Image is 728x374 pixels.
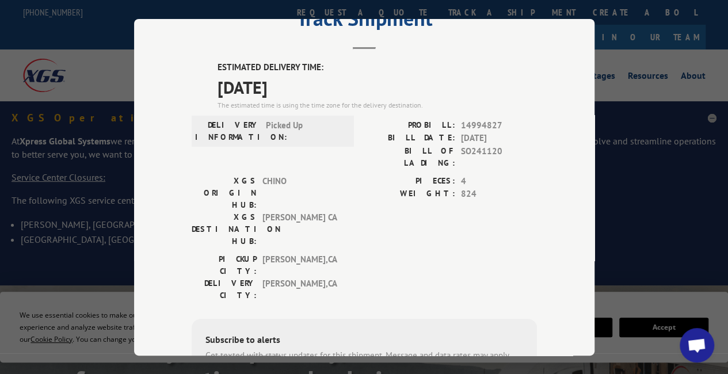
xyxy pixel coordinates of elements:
[364,119,455,132] label: PROBILL:
[195,119,260,143] label: DELIVERY INFORMATION:
[262,174,340,211] span: CHINO
[192,211,257,247] label: XGS DESTINATION HUB:
[461,132,537,145] span: [DATE]
[461,144,537,169] span: SO241120
[205,332,523,349] div: Subscribe to alerts
[192,253,257,277] label: PICKUP CITY:
[262,211,340,247] span: [PERSON_NAME] CA
[364,132,455,145] label: BILL DATE:
[192,277,257,301] label: DELIVERY CITY:
[266,119,344,143] span: Picked Up
[680,328,714,362] a: Open chat
[364,188,455,201] label: WEIGHT:
[192,174,257,211] label: XGS ORIGIN HUB:
[364,144,455,169] label: BILL OF LADING:
[364,174,455,188] label: PIECES:
[218,61,537,74] label: ESTIMATED DELIVERY TIME:
[461,119,537,132] span: 14994827
[192,10,537,32] h2: Track Shipment
[218,100,537,110] div: The estimated time is using the time zone for the delivery destination.
[461,188,537,201] span: 824
[262,253,340,277] span: [PERSON_NAME] , CA
[262,277,340,301] span: [PERSON_NAME] , CA
[461,174,537,188] span: 4
[218,74,537,100] span: [DATE]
